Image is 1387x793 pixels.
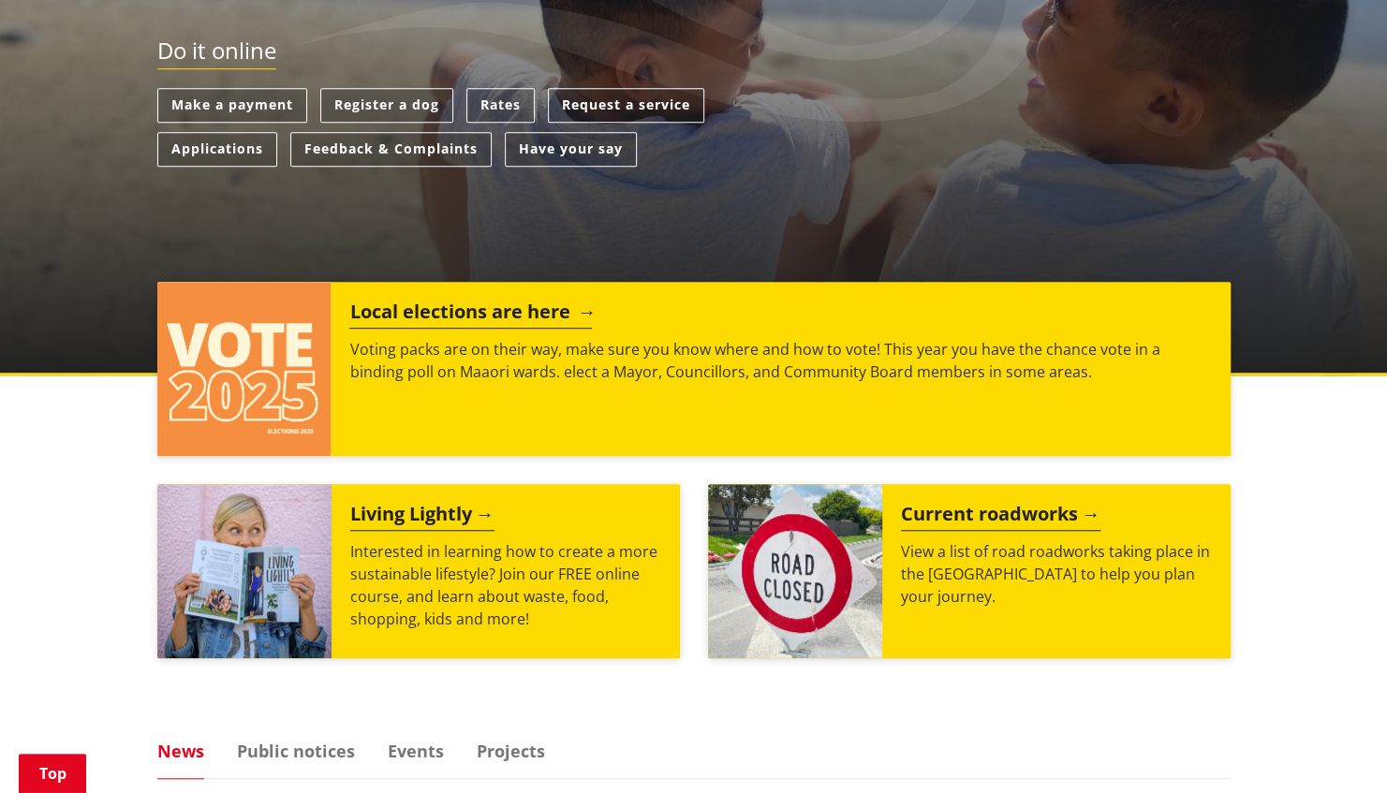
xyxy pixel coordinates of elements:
[157,282,1231,456] a: Local elections are here Voting packs are on their way, make sure you know where and how to vote!...
[157,282,332,456] img: Vote 2025
[237,742,355,759] a: Public notices
[157,484,680,658] a: Living Lightly Interested in learning how to create a more sustainable lifestyle? Join our FREE o...
[19,754,86,793] a: Top
[157,88,307,123] a: Make a payment
[466,88,535,123] a: Rates
[320,88,453,123] a: Register a dog
[388,742,444,759] a: Events
[157,37,276,70] h2: Do it online
[350,540,661,630] p: Interested in learning how to create a more sustainable lifestyle? Join our FREE online course, a...
[1301,714,1368,782] iframe: Messenger Launcher
[349,301,592,329] h2: Local elections are here
[349,338,1211,383] p: Voting packs are on their way, make sure you know where and how to vote! This year you have the c...
[290,132,492,167] a: Feedback & Complaints
[708,484,1231,658] a: Current roadworks View a list of road roadworks taking place in the [GEOGRAPHIC_DATA] to help you...
[708,484,882,658] img: Road closed sign
[157,484,332,658] img: Mainstream Green Workshop Series
[901,503,1100,531] h2: Current roadworks
[901,540,1212,608] p: View a list of road roadworks taking place in the [GEOGRAPHIC_DATA] to help you plan your journey.
[505,132,637,167] a: Have your say
[350,503,494,531] h2: Living Lightly
[157,742,204,759] a: News
[548,88,704,123] a: Request a service
[477,742,545,759] a: Projects
[157,132,277,167] a: Applications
